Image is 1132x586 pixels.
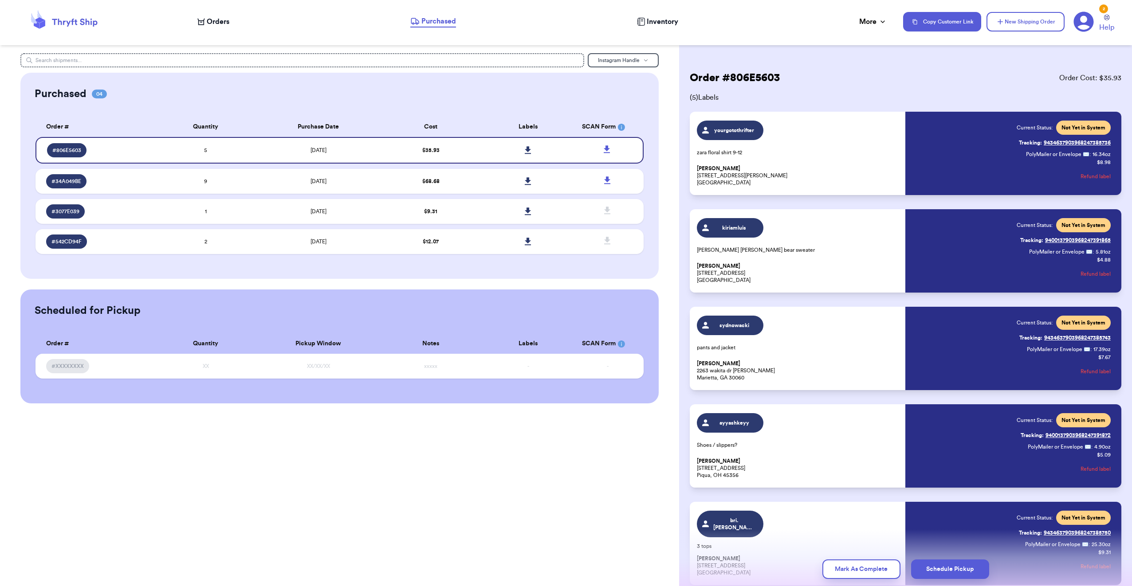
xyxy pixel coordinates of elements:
[157,117,254,137] th: Quantity
[51,178,81,185] span: # 34A049BE
[697,457,900,479] p: [STREET_ADDRESS] Piqua, OH 45356
[421,16,456,27] span: Purchased
[311,209,326,214] span: [DATE]
[1017,417,1053,424] span: Current Status:
[1093,151,1111,158] span: 16.34 oz
[422,179,440,184] span: $ 68.68
[697,165,740,172] span: [PERSON_NAME]
[911,559,989,579] button: Schedule Pickup
[697,543,900,550] p: 3 tops
[697,360,900,381] p: 2263 wakita dr [PERSON_NAME] Marietta, GA 30060
[697,246,900,254] p: [PERSON_NAME] [PERSON_NAME] bear sweater
[1021,428,1111,442] a: Tracking:9400137903968247391872
[1089,541,1090,548] span: :
[1027,347,1090,352] span: PolyMailer or Envelope ✉️
[1081,167,1111,186] button: Refund label
[1021,432,1044,439] span: Tracking:
[203,363,209,369] span: XX
[1093,346,1111,353] span: 17.39 oz
[1029,249,1093,254] span: PolyMailer or Envelope ✉️
[35,117,157,137] th: Order #
[35,87,86,101] h2: Purchased
[1061,124,1105,131] span: Not Yet in System
[903,12,981,31] button: Copy Customer Link
[637,16,678,27] a: Inventory
[35,334,157,354] th: Order #
[987,12,1065,31] button: New Shipping Order
[1099,4,1108,13] div: 2
[207,16,229,27] span: Orders
[598,58,640,63] span: Instagram Handle
[1017,222,1053,229] span: Current Status:
[1019,136,1111,150] a: Tracking:9434637903968247385736
[1019,331,1111,345] a: Tracking:9434637903968247385743
[1059,73,1121,83] span: Order Cost: $ 35.93
[1090,346,1092,353] span: :
[204,179,207,184] span: 9
[697,441,900,449] p: Shoes / slippers?
[422,148,440,153] span: $ 35.93
[582,339,633,348] div: SCAN Form
[1089,151,1091,158] span: :
[588,53,659,67] button: Instagram Handle
[1081,362,1111,381] button: Refund label
[1094,443,1111,450] span: 4.90 oz
[1093,248,1094,255] span: :
[480,334,577,354] th: Labels
[311,148,326,153] span: [DATE]
[1097,256,1111,263] p: $ 4.88
[713,517,755,531] span: bri.[PERSON_NAME]
[1092,541,1111,548] span: 25.30 oz
[697,165,900,186] p: [STREET_ADDRESS][PERSON_NAME] [GEOGRAPHIC_DATA]
[859,16,887,27] div: More
[697,360,740,367] span: [PERSON_NAME]
[1025,542,1089,547] span: PolyMailer or Envelope ✉️
[1019,529,1042,536] span: Tracking:
[1061,417,1105,424] span: Not Yet in System
[690,92,1121,103] span: ( 5 ) Labels
[1073,12,1094,32] a: 2
[690,71,780,85] h2: Order # 806E5603
[607,363,609,369] span: -
[582,122,633,132] div: SCAN Form
[1017,319,1053,326] span: Current Status:
[424,209,437,214] span: $ 9.31
[1061,319,1105,326] span: Not Yet in System
[51,238,82,245] span: # 542CD94F
[1091,443,1093,450] span: :
[822,559,900,579] button: Mark As Complete
[204,148,207,153] span: 5
[1096,248,1111,255] span: 5.81 oz
[1061,222,1105,229] span: Not Yet in System
[1099,22,1114,33] span: Help
[1098,549,1111,556] p: $ 9.31
[1099,15,1114,33] a: Help
[647,16,678,27] span: Inventory
[157,334,254,354] th: Quantity
[713,419,755,426] span: ayyashkeyy
[1020,233,1111,247] a: Tracking:9400137903968247391865
[697,458,740,465] span: [PERSON_NAME]
[1017,124,1053,131] span: Current Status:
[382,117,480,137] th: Cost
[52,147,81,154] span: # 806E5603
[382,334,480,354] th: Notes
[205,209,207,214] span: 1
[20,53,584,67] input: Search shipments...
[697,263,740,270] span: [PERSON_NAME]
[1019,139,1042,146] span: Tracking:
[255,334,382,354] th: Pickup Window
[51,363,84,370] span: #XXXXXXXX
[204,239,207,244] span: 2
[197,16,229,27] a: Orders
[1017,514,1053,521] span: Current Status:
[1028,444,1091,449] span: PolyMailer or Envelope ✉️
[1097,451,1111,458] p: $ 5.09
[713,127,755,134] span: yourgotothrifter
[307,363,330,369] span: XX/XX/XX
[713,224,755,231] span: kiriamluis
[1061,514,1105,521] span: Not Yet in System
[697,344,900,351] p: pants and jacket
[1081,264,1111,284] button: Refund label
[713,322,755,329] span: sydnowacki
